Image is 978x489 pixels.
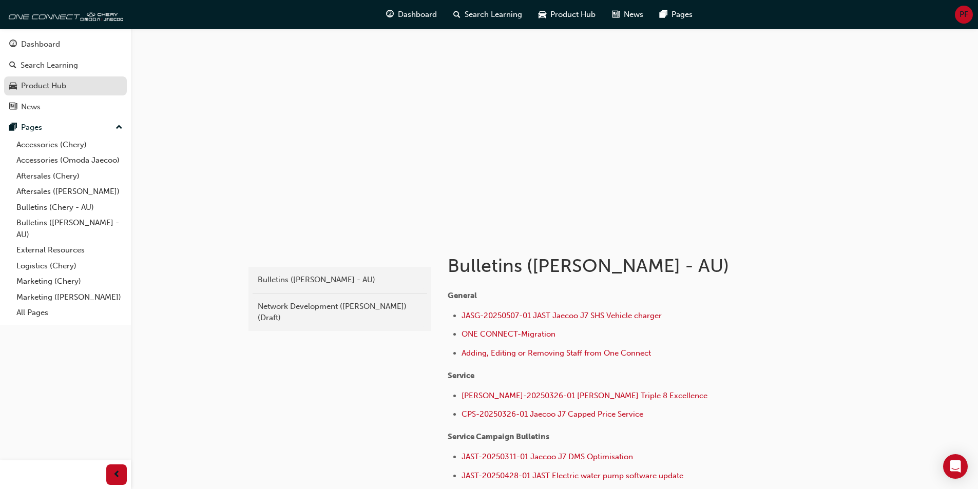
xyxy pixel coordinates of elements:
span: pages-icon [9,123,17,132]
a: Bulletins (Chery - AU) [12,200,127,216]
a: Aftersales ([PERSON_NAME]) [12,184,127,200]
a: Marketing ([PERSON_NAME]) [12,289,127,305]
span: Service [448,371,474,380]
div: News [21,101,41,113]
a: pages-iconPages [651,4,701,25]
span: car-icon [539,8,546,21]
div: Open Intercom Messenger [943,454,968,479]
a: Logistics (Chery) [12,258,127,274]
button: PF [955,6,973,24]
span: prev-icon [113,468,121,481]
span: search-icon [453,8,461,21]
div: Dashboard [21,38,60,50]
span: Service Campaign Bulletins [448,432,549,441]
h1: Bulletins ([PERSON_NAME] - AU) [448,255,784,277]
a: Bulletins ([PERSON_NAME] - AU) [12,215,127,242]
a: External Resources [12,242,127,258]
a: JASG-20250507-01 JAST Jaecoo J7 SHS Vehicle charger [462,311,662,320]
a: search-iconSearch Learning [445,4,530,25]
span: news-icon [9,103,17,112]
span: pages-icon [660,8,667,21]
span: up-icon [116,121,123,134]
button: Pages [4,118,127,137]
span: news-icon [612,8,620,21]
span: search-icon [9,61,16,70]
a: Adding, Editing or Removing Staff from One Connect [462,348,651,358]
a: Bulletins ([PERSON_NAME] - AU) [253,271,427,289]
a: Search Learning [4,56,127,75]
a: car-iconProduct Hub [530,4,604,25]
a: guage-iconDashboard [378,4,445,25]
a: JAST-20250428-01 JAST Electric water pump software update [462,471,683,480]
a: ONE CONNECT-Migration [462,329,555,339]
span: guage-icon [386,8,394,21]
button: DashboardSearch LearningProduct HubNews [4,33,127,118]
div: Pages [21,122,42,133]
img: oneconnect [5,4,123,25]
span: Dashboard [398,9,437,21]
span: Product Hub [550,9,596,21]
div: Search Learning [21,60,78,71]
span: PF [960,9,968,21]
a: Accessories (Chery) [12,137,127,153]
div: Product Hub [21,80,66,92]
a: Dashboard [4,35,127,54]
span: News [624,9,643,21]
a: news-iconNews [604,4,651,25]
div: Bulletins ([PERSON_NAME] - AU) [258,274,422,286]
span: car-icon [9,82,17,91]
span: Pages [672,9,693,21]
div: Network Development ([PERSON_NAME]) (Draft) [258,301,422,324]
a: CPS-20250326-01 Jaecoo J7 Capped Price Service [462,409,643,419]
a: Product Hub [4,76,127,95]
a: Aftersales (Chery) [12,168,127,184]
a: All Pages [12,305,127,321]
a: News [4,97,127,116]
span: Search Learning [465,9,522,21]
span: General [448,291,477,300]
a: JAST-20250311-01 Jaecoo J7 DMS Optimisation [462,452,633,461]
span: guage-icon [9,40,17,49]
a: [PERSON_NAME]-20250326-01 [PERSON_NAME] Triple 8 Excellence [462,391,707,400]
a: Accessories (Omoda Jaecoo) [12,152,127,168]
a: Network Development ([PERSON_NAME]) (Draft) [253,298,427,327]
a: Marketing (Chery) [12,273,127,289]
